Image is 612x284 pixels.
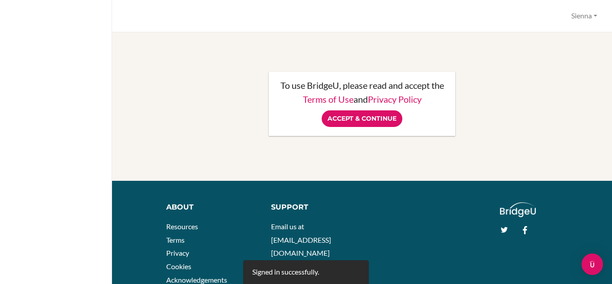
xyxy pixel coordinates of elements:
a: Email us at [EMAIL_ADDRESS][DOMAIN_NAME] [271,222,331,257]
div: Signed in successfully. [252,267,319,277]
a: Privacy [166,249,189,257]
div: Open Intercom Messenger [582,253,603,275]
a: Terms of Use [303,94,353,105]
div: Support [271,202,356,213]
p: and [278,95,447,104]
button: Sienna [567,8,601,24]
img: logo_white@2x-f4f0deed5e89b7ecb1c2cc34c3e3d731f90f0f143d5ea2071677605dd97b5244.png [500,202,536,217]
input: Accept & Continue [322,110,402,127]
div: About [166,202,257,213]
a: Terms [166,236,185,244]
a: Privacy Policy [368,94,422,105]
a: Resources [166,222,198,231]
p: To use BridgeU, please read and accept the [278,81,447,90]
